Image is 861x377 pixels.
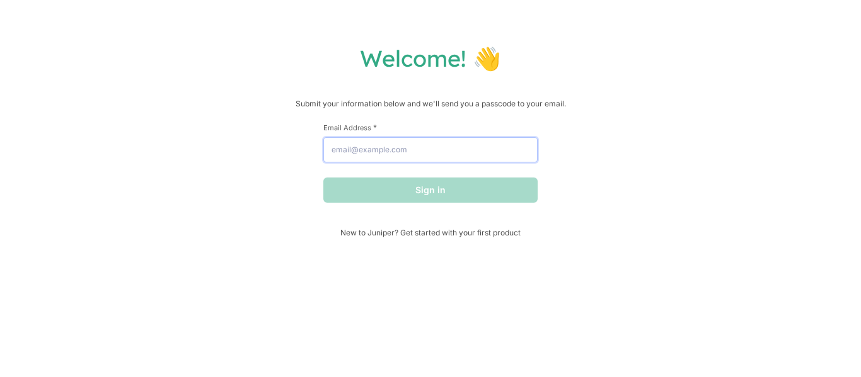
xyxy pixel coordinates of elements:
[373,123,377,132] span: This field is required.
[13,98,848,110] p: Submit your information below and we'll send you a passcode to your email.
[13,44,848,72] h1: Welcome! 👋
[323,228,538,237] span: New to Juniper? Get started with your first product
[323,137,538,162] input: email@example.com
[323,123,538,132] label: Email Address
